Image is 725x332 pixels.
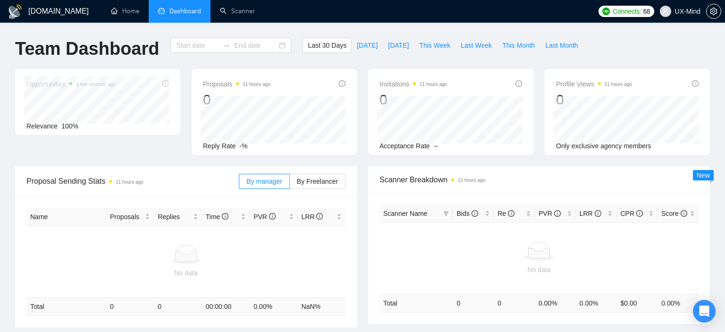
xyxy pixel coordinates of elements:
span: Last 30 Days [308,40,346,51]
span: [DATE] [357,40,378,51]
a: searchScanner [220,7,255,15]
button: Last Week [455,38,497,53]
span: dashboard [158,8,165,14]
span: swap-right [223,42,230,49]
td: 0.00 % [535,294,576,312]
span: Score [661,210,687,217]
span: 68 [643,6,650,17]
span: user [662,8,669,15]
span: Reply Rate [203,142,236,150]
span: Only exclusive agency members [556,142,651,150]
td: NaN % [298,298,346,316]
span: LRR [302,213,323,221]
input: End date [234,40,277,51]
td: 0.00 % [250,298,297,316]
span: info-circle [508,210,514,217]
span: New [697,171,710,179]
span: CPR [620,210,642,217]
span: Scanner Breakdown [379,174,699,186]
span: filter [443,211,449,216]
time: 11 hours ago [458,178,485,183]
span: Proposals [203,78,270,90]
span: Scanner Name [383,210,427,217]
span: info-circle [472,210,478,217]
td: 00:00:00 [202,298,250,316]
span: info-circle [681,210,687,217]
span: info-circle [269,213,276,220]
td: 0 [154,298,202,316]
span: Last Month [545,40,578,51]
div: No data [30,268,342,278]
span: By manager [246,178,282,185]
button: [DATE] [383,38,414,53]
td: 0 [106,298,154,316]
span: Re [497,210,514,217]
span: Proposals [110,212,143,222]
span: This Month [502,40,535,51]
td: Total [379,294,453,312]
span: Profile Views [556,78,632,90]
span: info-circle [222,213,228,220]
span: -% [239,142,247,150]
span: to [223,42,230,49]
span: LRR [580,210,601,217]
span: Invitations [379,78,447,90]
div: No data [383,264,695,275]
td: Total [26,298,106,316]
span: -- [434,142,438,150]
button: Last Month [540,38,583,53]
button: setting [706,4,721,19]
div: 0 [556,91,632,109]
span: Replies [158,212,191,222]
button: Last 30 Days [303,38,352,53]
a: setting [706,8,721,15]
button: [DATE] [352,38,383,53]
span: PVR [253,213,276,221]
td: 0.00 % [658,294,699,312]
time: 11 hours ago [243,82,270,87]
img: upwork-logo.png [602,8,610,15]
span: info-circle [692,80,699,87]
button: This Month [497,38,540,53]
time: 11 hours ago [605,82,632,87]
span: info-circle [339,80,346,87]
span: info-circle [595,210,601,217]
input: Start date [176,40,219,51]
img: logo [8,4,23,19]
div: 0 [379,91,447,109]
span: [DATE] [388,40,409,51]
span: Proposal Sending Stats [26,175,239,187]
th: Replies [154,208,202,226]
span: By Freelancer [297,178,338,185]
time: 11 hours ago [116,179,143,185]
div: Open Intercom Messenger [693,300,716,323]
span: Acceptance Rate [379,142,430,150]
time: 11 hours ago [420,82,447,87]
span: info-circle [636,210,643,217]
span: filter [441,206,451,221]
span: Bids [456,210,478,217]
span: info-circle [554,210,561,217]
th: Name [26,208,106,226]
span: Time [206,213,228,221]
span: setting [707,8,721,15]
span: PVR [539,210,561,217]
td: $ 0.00 [616,294,658,312]
div: 0 [203,91,270,109]
span: This Week [419,40,450,51]
span: 100% [61,122,78,130]
span: info-circle [316,213,323,220]
button: This Week [414,38,455,53]
span: info-circle [515,80,522,87]
span: Connects: [613,6,641,17]
td: 0 [494,294,535,312]
td: 0.00 % [576,294,617,312]
a: homeHome [111,7,139,15]
span: Relevance [26,122,58,130]
span: Last Week [461,40,492,51]
th: Proposals [106,208,154,226]
span: Dashboard [169,7,201,15]
h1: Team Dashboard [15,38,159,60]
td: 0 [453,294,494,312]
